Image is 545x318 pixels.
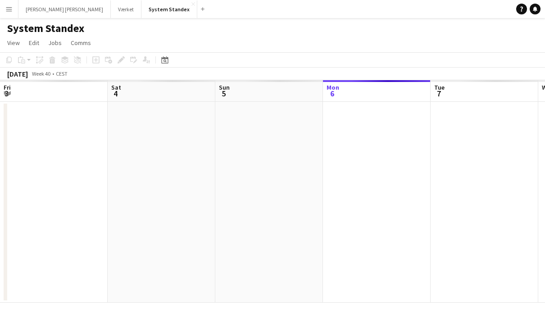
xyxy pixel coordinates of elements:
div: CEST [56,70,68,77]
h1: System Standex [7,22,84,35]
span: Week 40 [30,70,52,77]
span: 4 [110,88,121,99]
span: Sat [111,83,121,91]
span: 3 [2,88,11,99]
button: System Standex [141,0,197,18]
span: Edit [29,39,39,47]
span: Jobs [48,39,62,47]
a: Comms [67,37,95,49]
span: 5 [218,88,230,99]
span: Comms [71,39,91,47]
span: Fri [4,83,11,91]
span: Sun [219,83,230,91]
span: View [7,39,20,47]
a: Jobs [45,37,65,49]
div: [DATE] [7,69,28,78]
a: Edit [25,37,43,49]
span: Tue [434,83,445,91]
button: [PERSON_NAME] [PERSON_NAME] [18,0,111,18]
span: Mon [327,83,339,91]
span: 7 [433,88,445,99]
a: View [4,37,23,49]
span: 6 [325,88,339,99]
button: Værket [111,0,141,18]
